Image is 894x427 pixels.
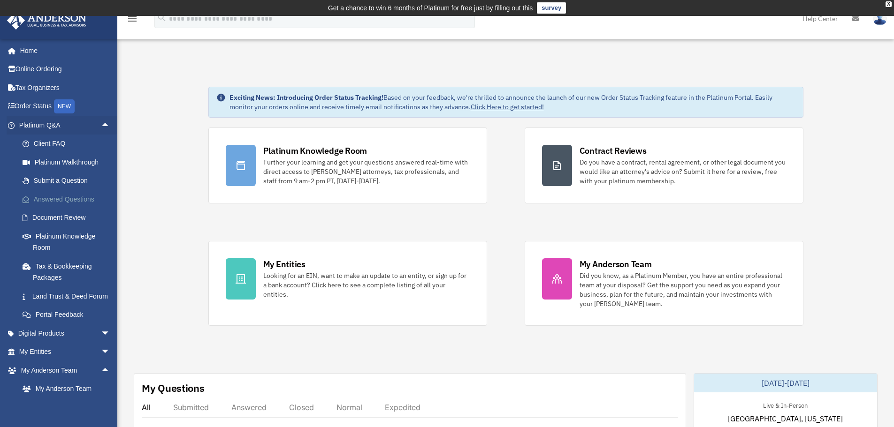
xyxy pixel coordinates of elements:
[7,41,120,60] a: Home
[580,157,786,186] div: Do you have a contract, rental agreement, or other legal document you would like an attorney's ad...
[54,99,75,113] div: NEW
[157,13,167,23] i: search
[580,258,652,270] div: My Anderson Team
[13,227,124,257] a: Platinum Knowledge Room
[101,324,120,343] span: arrow_drop_down
[580,271,786,308] div: Did you know, as a Platinum Member, you have an entire professional team at your disposal? Get th...
[336,403,362,412] div: Normal
[263,157,470,186] div: Further your learning and get your questions answered real-time with direct access to [PERSON_NAM...
[7,361,124,380] a: My Anderson Teamarrow_drop_up
[525,127,803,203] a: Contract Reviews Do you have a contract, rental agreement, or other legal document you would like...
[471,103,544,111] a: Click Here to get started!
[4,11,89,30] img: Anderson Advisors Platinum Portal
[756,400,815,410] div: Live & In-Person
[13,287,124,306] a: Land Trust & Deed Forum
[263,258,306,270] div: My Entities
[7,343,124,361] a: My Entitiesarrow_drop_down
[886,1,892,7] div: close
[7,97,124,116] a: Order StatusNEW
[101,116,120,135] span: arrow_drop_up
[13,257,124,287] a: Tax & Bookkeeping Packages
[7,324,124,343] a: Digital Productsarrow_drop_down
[263,145,367,157] div: Platinum Knowledge Room
[173,403,209,412] div: Submitted
[142,403,151,412] div: All
[728,413,843,424] span: [GEOGRAPHIC_DATA], [US_STATE]
[127,13,138,24] i: menu
[142,381,205,395] div: My Questions
[101,343,120,362] span: arrow_drop_down
[289,403,314,412] div: Closed
[13,306,124,324] a: Portal Feedback
[385,403,420,412] div: Expedited
[229,93,795,112] div: Based on your feedback, we're thrilled to announce the launch of our new Order Status Tracking fe...
[580,145,647,157] div: Contract Reviews
[7,78,124,97] a: Tax Organizers
[328,2,533,14] div: Get a chance to win 6 months of Platinum for free just by filling out this
[229,93,383,102] strong: Exciting News: Introducing Order Status Tracking!
[127,16,138,24] a: menu
[13,190,124,209] a: Answered Questions
[7,60,124,79] a: Online Ordering
[13,380,124,398] a: My Anderson Team
[537,2,566,14] a: survey
[13,153,124,172] a: Platinum Walkthrough
[13,172,124,190] a: Submit a Question
[208,241,487,326] a: My Entities Looking for an EIN, want to make an update to an entity, or sign up for a bank accoun...
[525,241,803,326] a: My Anderson Team Did you know, as a Platinum Member, you have an entire professional team at your...
[13,209,124,227] a: Document Review
[101,361,120,380] span: arrow_drop_up
[7,116,124,135] a: Platinum Q&Aarrow_drop_up
[873,12,887,25] img: User Pic
[13,135,124,153] a: Client FAQ
[263,271,470,299] div: Looking for an EIN, want to make an update to an entity, or sign up for a bank account? Click her...
[208,127,487,203] a: Platinum Knowledge Room Further your learning and get your questions answered real-time with dire...
[231,403,267,412] div: Answered
[694,374,877,392] div: [DATE]-[DATE]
